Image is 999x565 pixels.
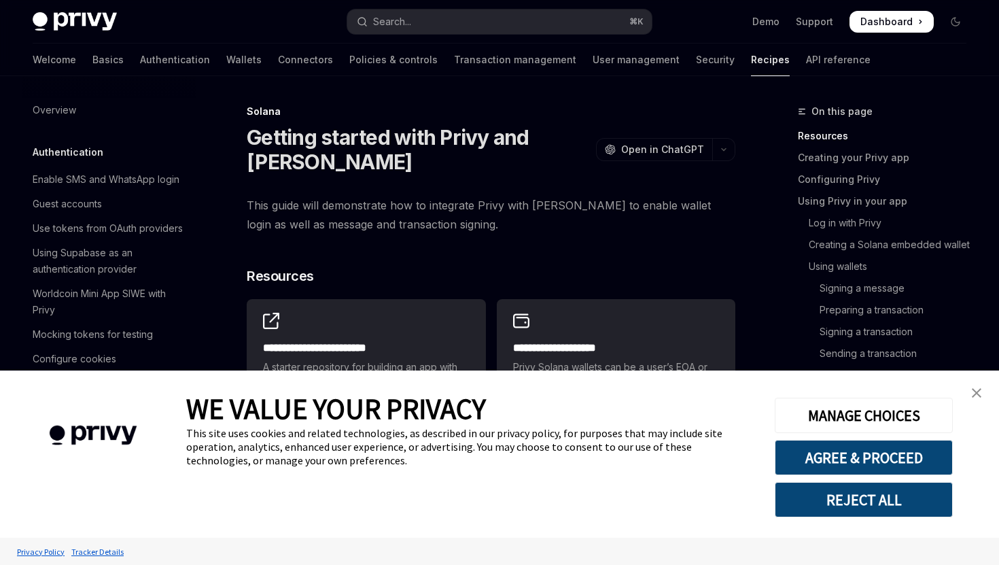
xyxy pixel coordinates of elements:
[798,299,977,321] a: Preparing a transaction
[798,234,977,256] a: Creating a Solana embedded wallet
[263,359,469,392] span: A starter repository for building an app with [PERSON_NAME] and [PERSON_NAME].
[972,388,981,398] img: close banner
[33,144,103,160] h5: Authentication
[33,351,116,367] div: Configure cookies
[14,540,68,564] a: Privacy Policy
[22,167,196,192] a: Enable SMS and WhatsApp login
[347,10,651,34] button: Open search
[186,426,754,467] div: This site uses cookies and related technologies, as described in our privacy policy, for purposes...
[775,398,953,433] button: MANAGE CHOICES
[751,44,790,76] a: Recipes
[849,11,934,33] a: Dashboard
[798,256,977,277] a: Using wallets
[33,245,188,277] div: Using Supabase as an authentication provider
[140,44,210,76] a: Authentication
[22,216,196,241] a: Use tokens from OAuth providers
[798,147,977,169] a: Creating your Privy app
[596,138,712,161] button: Open in ChatGPT
[349,44,438,76] a: Policies & controls
[752,15,779,29] a: Demo
[33,171,179,188] div: Enable SMS and WhatsApp login
[593,44,680,76] a: User management
[798,364,977,386] a: Conclusion
[796,15,833,29] a: Support
[247,196,735,234] span: This guide will demonstrate how to integrate Privy with [PERSON_NAME] to enable wallet login as w...
[798,125,977,147] a: Resources
[373,14,411,30] div: Search...
[811,103,873,120] span: On this page
[22,98,196,122] a: Overview
[247,125,591,174] h1: Getting started with Privy and [PERSON_NAME]
[798,343,977,364] a: Sending a transaction
[33,12,117,31] img: dark logo
[696,44,735,76] a: Security
[247,267,314,286] span: Resources
[798,321,977,343] a: Signing a transaction
[20,406,166,465] img: company logo
[33,220,183,237] div: Use tokens from OAuth providers
[22,281,196,322] a: Worldcoin Mini App SIWE with Privy
[798,277,977,299] a: Signing a message
[22,322,196,347] a: Mocking tokens for testing
[33,196,102,212] div: Guest accounts
[33,44,76,76] a: Welcome
[278,44,333,76] a: Connectors
[186,391,486,426] span: WE VALUE YOUR PRIVACY
[68,540,127,564] a: Tracker Details
[22,192,196,216] a: Guest accounts
[963,379,990,407] a: close banner
[629,16,644,27] span: ⌘ K
[497,299,735,438] a: **** **** **** *****Privy Solana wallets can be a user’s EOA or an embedded wallet. This guide sh...
[454,44,576,76] a: Transaction management
[33,102,76,118] div: Overview
[798,212,977,234] a: Log in with Privy
[33,326,153,343] div: Mocking tokens for testing
[247,105,735,118] div: Solana
[775,440,953,475] button: AGREE & PROCEED
[33,286,188,318] div: Worldcoin Mini App SIWE with Privy
[806,44,871,76] a: API reference
[798,169,977,190] a: Configuring Privy
[226,44,262,76] a: Wallets
[513,359,719,424] span: Privy Solana wallets can be a user’s EOA or an embedded wallet. This guide shows how to use them ...
[621,143,704,156] span: Open in ChatGPT
[775,482,953,517] button: REJECT ALL
[798,190,977,212] a: Using Privy in your app
[945,11,966,33] button: Toggle dark mode
[22,347,196,371] a: Configure cookies
[860,15,913,29] span: Dashboard
[92,44,124,76] a: Basics
[22,241,196,281] a: Using Supabase as an authentication provider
